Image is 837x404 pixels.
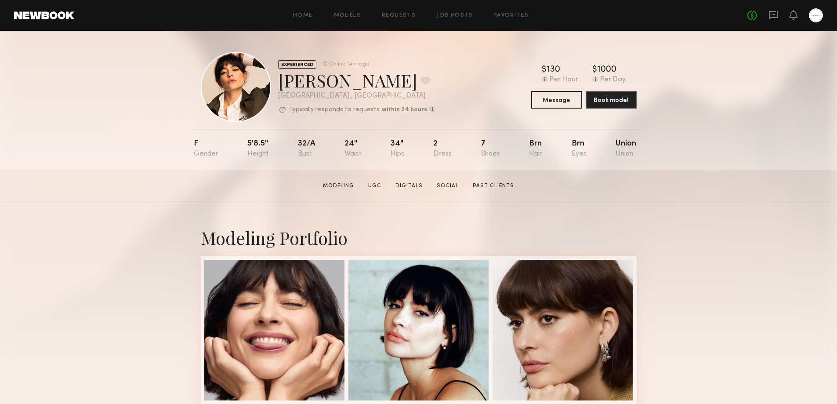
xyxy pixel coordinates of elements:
[344,140,361,158] div: 24"
[572,140,587,158] div: Brn
[382,13,416,18] a: Requests
[433,182,462,190] a: Social
[542,66,547,74] div: $
[600,76,626,84] div: Per Day
[616,140,636,158] div: Union
[329,62,369,67] div: Online 14hr ago
[529,140,542,158] div: Brn
[194,140,218,158] div: F
[298,140,315,158] div: 32/a
[278,60,316,69] div: EXPERIENCED
[365,182,385,190] a: UGC
[334,13,361,18] a: Models
[319,182,358,190] a: Modeling
[481,140,500,158] div: 7
[201,226,637,249] div: Modeling Portfolio
[247,140,268,158] div: 5'8.5"
[550,76,578,84] div: Per Hour
[433,140,452,158] div: 2
[586,91,637,109] button: Book model
[278,69,435,92] div: [PERSON_NAME]
[592,66,597,74] div: $
[469,182,518,190] a: Past Clients
[437,13,473,18] a: Job Posts
[392,182,426,190] a: Digitals
[289,107,380,113] p: Typically responds to requests
[391,140,404,158] div: 34"
[531,91,582,109] button: Message
[494,13,529,18] a: Favorites
[293,13,313,18] a: Home
[597,66,616,74] div: 1000
[278,92,435,100] div: [GEOGRAPHIC_DATA] , [GEOGRAPHIC_DATA]
[382,107,427,113] b: within 24 hours
[547,66,560,74] div: 130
